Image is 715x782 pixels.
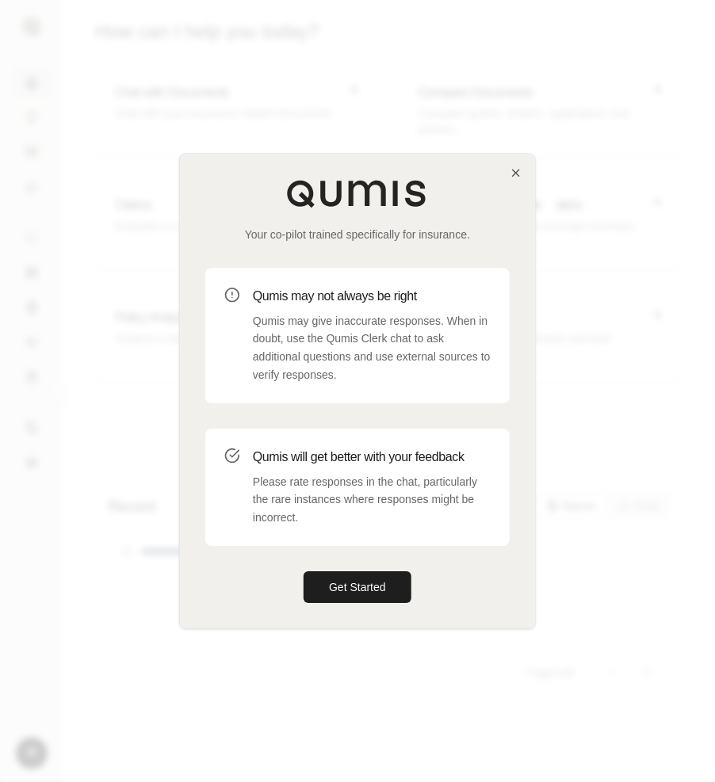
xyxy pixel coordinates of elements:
img: Qumis Logo [286,179,429,208]
p: Qumis may give inaccurate responses. When in doubt, use the Qumis Clerk chat to ask additional qu... [253,312,491,384]
h3: Qumis will get better with your feedback [253,448,491,467]
p: Your co-pilot trained specifically for insurance. [205,227,510,242]
button: Get Started [304,571,411,603]
h3: Qumis may not always be right [253,287,491,306]
p: Please rate responses in the chat, particularly the rare instances where responses might be incor... [253,473,491,527]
